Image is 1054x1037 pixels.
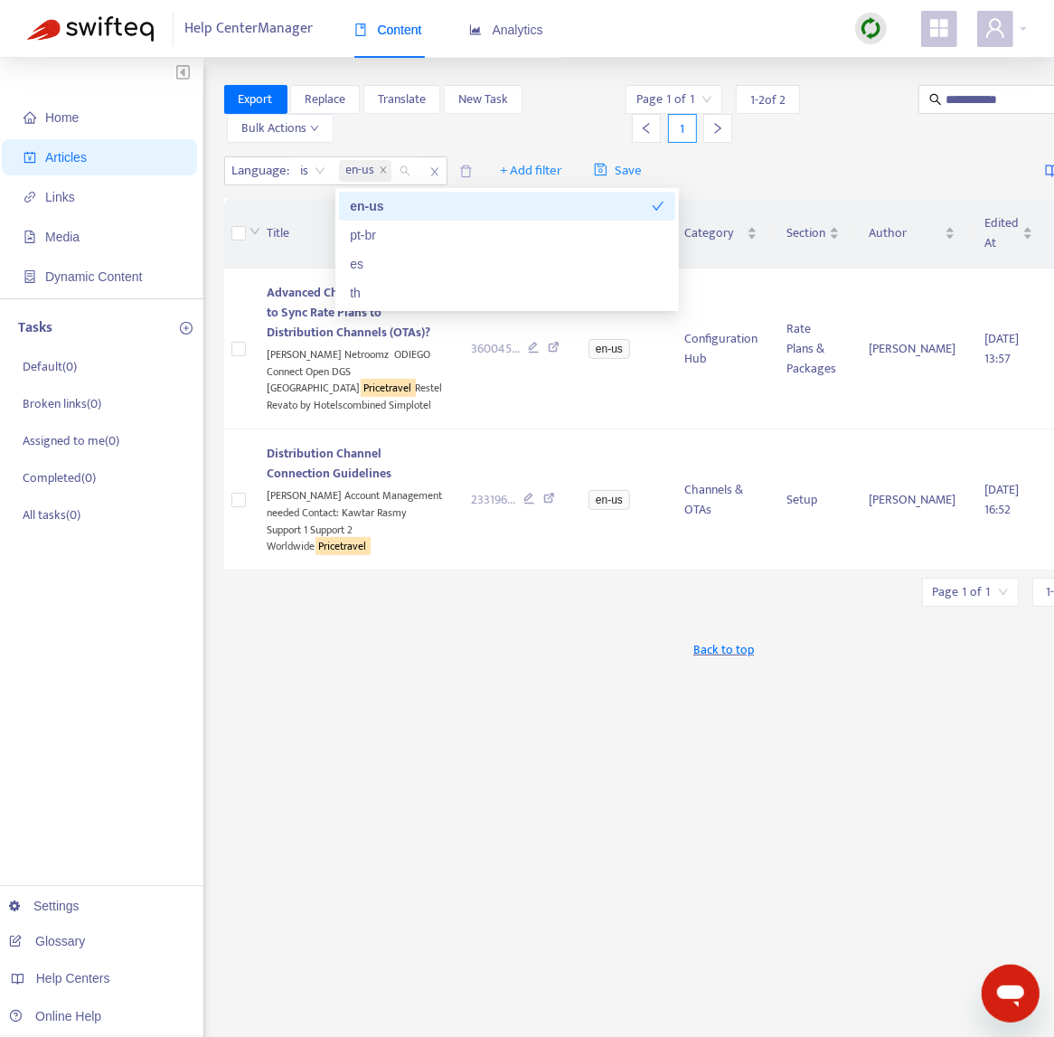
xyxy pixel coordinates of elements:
[486,156,576,185] button: + Add filter
[693,640,754,659] span: Back to top
[45,110,79,125] span: Home
[350,196,652,216] div: en-us
[9,934,85,948] a: Glossary
[346,160,375,182] span: en-us
[984,328,1019,369] span: [DATE] 13:57
[225,157,293,184] span: Language :
[984,17,1006,39] span: user
[268,343,443,414] div: [PERSON_NAME] Netroomz ODIEGO Connect Open DGS [GEOGRAPHIC_DATA] Restel Revato by Hotelscombined ...
[361,379,416,397] sqkw: Pricetravel
[378,90,426,109] span: Translate
[711,122,724,135] span: right
[984,213,1019,253] span: Edited At
[379,165,388,176] span: close
[472,490,516,510] span: 233196 ...
[9,899,80,913] a: Settings
[268,484,443,555] div: [PERSON_NAME] Account Management needed Contact: Kawtar Rasmy Support 1 Support 2 Worldwide
[929,93,942,106] span: search
[24,111,36,124] span: home
[350,254,664,274] div: es
[459,165,473,178] span: delete
[580,156,655,185] button: saveSave
[772,269,854,429] td: Rate Plans & Packages
[350,225,664,245] div: pt-br
[970,199,1048,269] th: Edited At
[670,429,772,570] td: Channels & OTAs
[869,223,941,243] span: Author
[670,269,772,429] td: Configuration Hub
[354,23,422,37] span: Content
[239,90,273,109] span: Export
[652,200,664,212] span: check
[185,12,314,46] span: Help Center Manager
[684,223,743,243] span: Category
[180,322,193,335] span: plus-circle
[23,431,119,450] p: Assigned to me ( 0 )
[928,17,950,39] span: appstore
[772,429,854,570] td: Setup
[339,192,675,221] div: en-us
[423,161,447,183] span: close
[24,231,36,243] span: file-image
[339,221,675,250] div: pt-br
[469,24,482,36] span: area-chart
[18,317,52,339] p: Tasks
[594,163,607,176] span: save
[301,157,325,184] span: is
[9,1009,101,1023] a: Online Help
[24,270,36,283] span: container
[750,90,786,109] span: 1 - 2 of 2
[241,118,319,138] span: Bulk Actions
[36,971,110,985] span: Help Centers
[339,278,675,307] div: th
[23,357,77,376] p: Default ( 0 )
[594,160,642,182] span: Save
[268,443,392,484] span: Distribution Channel Connection Guidelines
[253,199,457,269] th: Title
[668,114,697,143] div: 1
[640,122,653,135] span: left
[23,468,96,487] p: Completed ( 0 )
[786,223,825,243] span: Section
[23,505,80,524] p: All tasks ( 0 )
[27,16,154,42] img: Swifteq
[339,250,675,278] div: es
[45,190,75,204] span: Links
[315,537,371,555] sqkw: Pricetravel
[363,85,440,114] button: Translate
[982,965,1040,1023] iframe: Button to launch messaging window
[24,191,36,203] span: link
[860,17,882,40] img: sync.dc5367851b00ba804db3.png
[588,490,630,510] span: en-us
[23,394,101,413] p: Broken links ( 0 )
[469,23,543,37] span: Analytics
[249,226,260,237] span: down
[472,339,521,359] span: 360045 ...
[854,199,970,269] th: Author
[854,269,970,429] td: [PERSON_NAME]
[45,230,80,244] span: Media
[45,269,142,284] span: Dynamic Content
[45,150,87,165] span: Articles
[984,479,1019,520] span: [DATE] 16:52
[350,283,664,303] div: th
[772,199,854,269] th: Section
[305,90,345,109] span: Replace
[268,223,428,243] span: Title
[24,151,36,164] span: account-book
[227,114,334,143] button: Bulk Actionsdown
[290,85,360,114] button: Replace
[224,85,287,114] button: Export
[588,339,630,359] span: en-us
[444,85,522,114] button: New Task
[458,90,508,109] span: New Task
[854,429,970,570] td: [PERSON_NAME]
[310,124,319,133] span: down
[339,160,391,182] span: en-us
[670,199,772,269] th: Category
[500,160,562,182] span: + Add filter
[268,282,437,343] span: Advanced Channel Rates - How to Sync Rate Plans to Distribution Channels (OTAs)?
[354,24,367,36] span: book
